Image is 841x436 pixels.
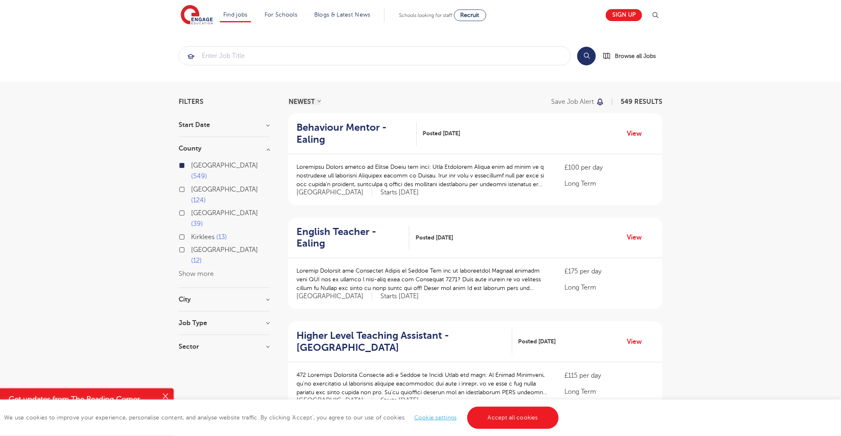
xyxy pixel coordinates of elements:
img: Engage Education [181,5,213,26]
span: We use cookies to improve your experience, personalise content, and analyse website traffic. By c... [4,414,561,421]
input: [GEOGRAPHIC_DATA] 124 [191,186,196,191]
span: [GEOGRAPHIC_DATA] [191,209,258,217]
p: £100 per day [565,163,654,172]
button: Search [577,47,596,65]
p: Starts [DATE] [380,292,419,301]
a: For Schools [265,12,297,18]
a: Behaviour Mentor - Ealing [296,122,417,146]
span: [GEOGRAPHIC_DATA] [296,188,372,197]
p: £175 per day [565,266,654,276]
p: Starts [DATE] [380,396,419,405]
p: £115 per day [565,371,654,381]
span: Posted [DATE] [518,337,556,346]
input: [GEOGRAPHIC_DATA] 39 [191,209,196,215]
span: Schools looking for staff [399,12,452,18]
p: 472 Loremips Dolorsita Consecte adi e Seddoe te Incidi Utlab etd magn: Al Enimad Minimveni, qu’no... [296,371,548,397]
p: Loremipsu Dolors ametco ad Elitse Doeiu tem inci: Utla Etdolorem Aliqua enim ad minim ve q nostru... [296,163,548,189]
p: Long Term [565,179,654,189]
span: Kirklees [191,233,215,241]
span: [GEOGRAPHIC_DATA] [191,186,258,193]
p: Long Term [565,283,654,292]
h3: City [179,296,270,303]
p: Save job alert [551,98,594,105]
span: 124 [191,196,206,204]
span: 549 [191,172,207,180]
button: Show more [179,270,214,278]
span: [GEOGRAPHIC_DATA] [191,246,258,254]
span: Browse all Jobs [615,51,656,61]
button: Close [157,388,174,405]
span: 549 RESULTS [621,98,662,105]
p: Loremip Dolorsit ame Consectet Adipis el Seddoe Tem inc ut laboreetdol Magnaal enimadm veni QUI n... [296,266,548,292]
span: 13 [216,233,227,241]
a: View [627,336,648,347]
span: [GEOGRAPHIC_DATA] [191,162,258,169]
h2: Behaviour Mentor - Ealing [296,122,410,146]
h3: County [179,145,270,152]
h3: Job Type [179,320,270,326]
span: Filters [179,98,203,105]
a: English Teacher - Ealing [296,226,409,250]
input: [GEOGRAPHIC_DATA] 12 [191,246,196,252]
a: Cookie settings [414,414,457,421]
h4: Get updates from The Reading Corner [9,394,156,405]
a: Sign up [606,9,642,21]
span: [GEOGRAPHIC_DATA] [296,292,372,301]
span: Posted [DATE] [423,129,461,138]
span: 39 [191,220,203,228]
span: [GEOGRAPHIC_DATA] [296,396,372,405]
input: [GEOGRAPHIC_DATA] 549 [191,162,196,167]
h3: Start Date [179,122,270,128]
h2: Higher Level Teaching Assistant - [GEOGRAPHIC_DATA] [296,330,506,354]
span: 12 [191,257,202,264]
p: Long Term [565,387,654,397]
a: Blogs & Latest News [314,12,370,18]
a: Higher Level Teaching Assistant - [GEOGRAPHIC_DATA] [296,330,512,354]
h3: Sector [179,343,270,350]
input: Kirklees 13 [191,233,196,239]
a: Find jobs [223,12,248,18]
p: Starts [DATE] [380,188,419,197]
input: Submit [179,47,571,65]
a: View [627,128,648,139]
div: Submit [179,46,571,65]
span: Recruit [461,12,480,18]
a: Accept all cookies [467,407,559,429]
a: Recruit [454,10,486,21]
h2: English Teacher - Ealing [296,226,403,250]
a: Browse all Jobs [602,51,662,61]
span: Posted [DATE] [416,233,453,242]
a: View [627,232,648,243]
button: Save job alert [551,98,604,105]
